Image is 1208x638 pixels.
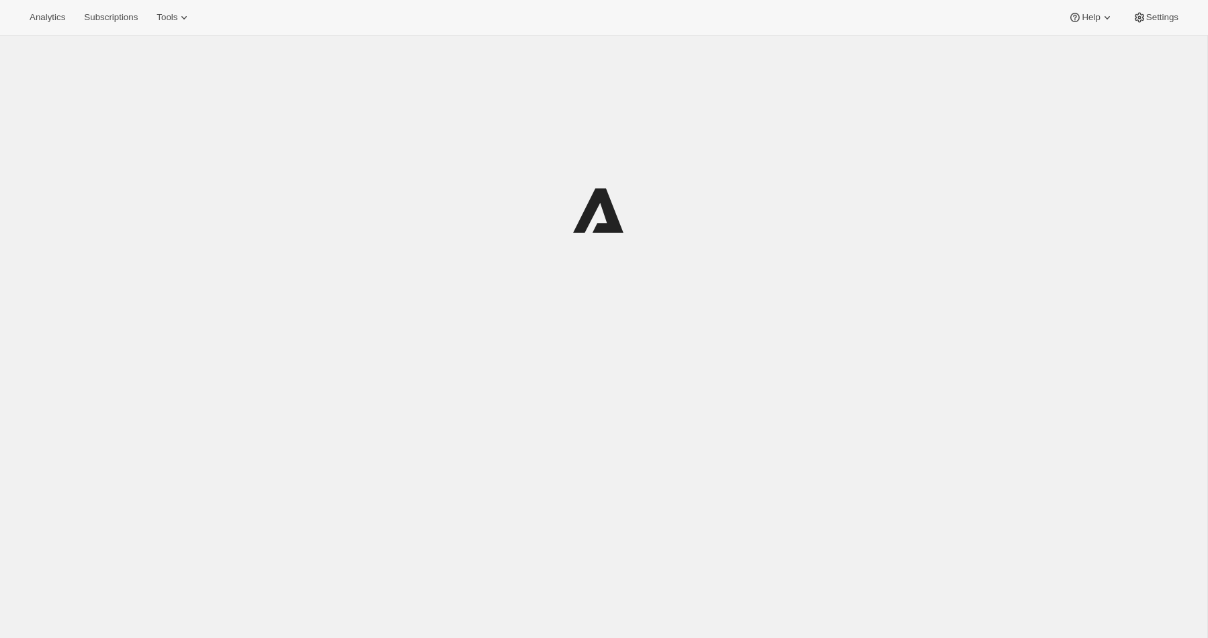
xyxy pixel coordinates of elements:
button: Tools [148,8,199,27]
span: Settings [1146,12,1178,23]
span: Subscriptions [84,12,138,23]
span: Help [1082,12,1100,23]
button: Subscriptions [76,8,146,27]
span: Analytics [30,12,65,23]
button: Help [1060,8,1121,27]
button: Settings [1125,8,1187,27]
button: Analytics [21,8,73,27]
span: Tools [157,12,177,23]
